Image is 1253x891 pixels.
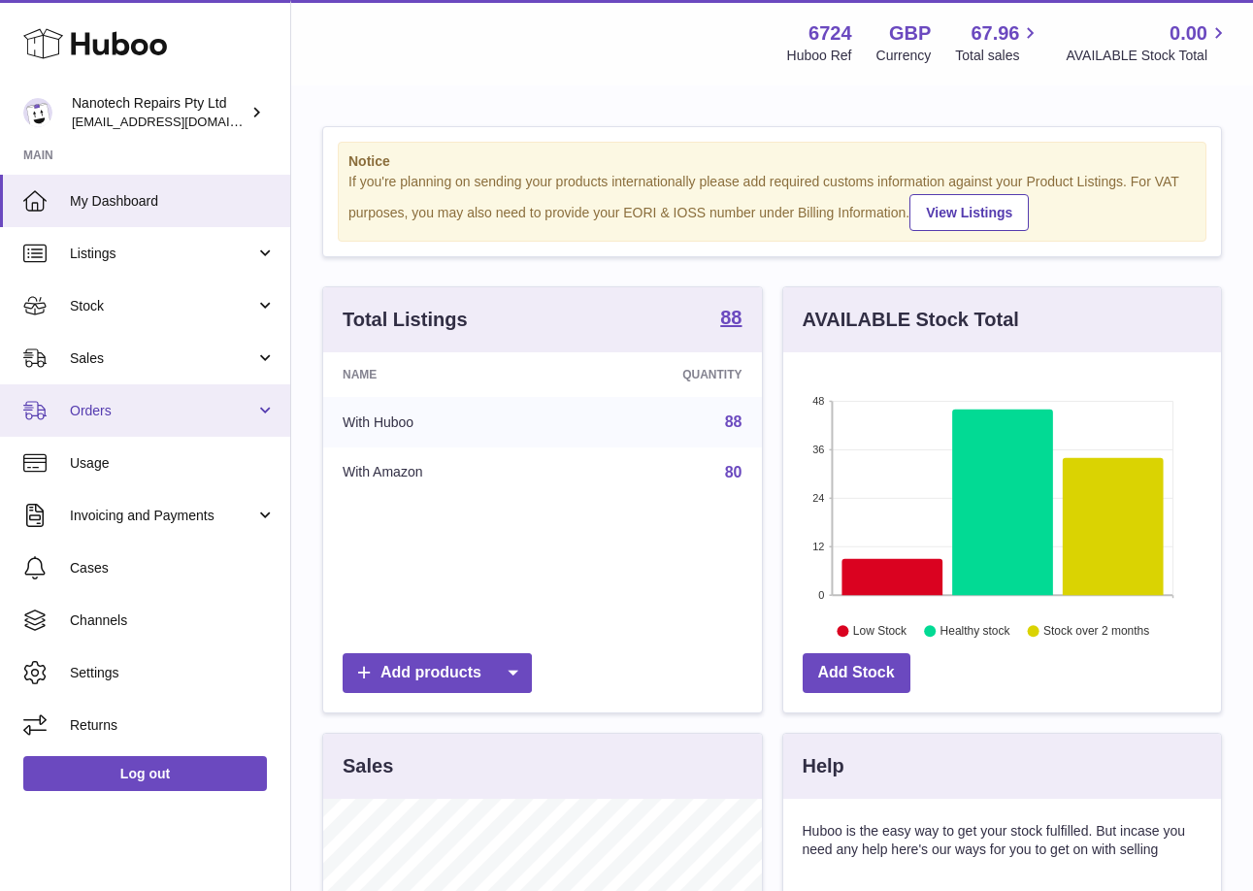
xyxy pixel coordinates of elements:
[725,413,742,430] a: 88
[876,47,932,65] div: Currency
[343,307,468,333] h3: Total Listings
[909,194,1029,231] a: View Listings
[955,20,1041,65] a: 67.96 Total sales
[1043,624,1149,638] text: Stock over 2 months
[70,507,255,525] span: Invoicing and Payments
[1066,20,1230,65] a: 0.00 AVAILABLE Stock Total
[1170,20,1207,47] span: 0.00
[70,245,255,263] span: Listings
[1066,47,1230,65] span: AVAILABLE Stock Total
[818,589,824,601] text: 0
[720,308,742,327] strong: 88
[803,653,910,693] a: Add Stock
[70,716,276,735] span: Returns
[70,559,276,577] span: Cases
[348,173,1196,231] div: If you're planning on sending your products internationally please add required customs informati...
[971,20,1019,47] span: 67.96
[70,192,276,211] span: My Dashboard
[803,753,844,779] h3: Help
[70,349,255,368] span: Sales
[889,20,931,47] strong: GBP
[323,352,563,397] th: Name
[343,753,393,779] h3: Sales
[808,20,852,47] strong: 6724
[812,444,824,455] text: 36
[812,395,824,407] text: 48
[940,624,1010,638] text: Healthy stock
[725,464,742,480] a: 80
[803,822,1203,859] p: Huboo is the easy way to get your stock fulfilled. But incase you need any help here's our ways f...
[720,308,742,331] a: 88
[70,297,255,315] span: Stock
[70,454,276,473] span: Usage
[563,352,761,397] th: Quantity
[348,152,1196,171] strong: Notice
[323,447,563,498] td: With Amazon
[323,397,563,447] td: With Huboo
[812,492,824,504] text: 24
[72,114,285,129] span: [EMAIL_ADDRESS][DOMAIN_NAME]
[70,611,276,630] span: Channels
[343,653,532,693] a: Add products
[955,47,1041,65] span: Total sales
[72,94,247,131] div: Nanotech Repairs Pty Ltd
[787,47,852,65] div: Huboo Ref
[812,541,824,552] text: 12
[70,402,255,420] span: Orders
[23,756,267,791] a: Log out
[803,307,1019,333] h3: AVAILABLE Stock Total
[23,98,52,127] img: info@nanotechrepairs.com
[70,664,276,682] span: Settings
[852,624,907,638] text: Low Stock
